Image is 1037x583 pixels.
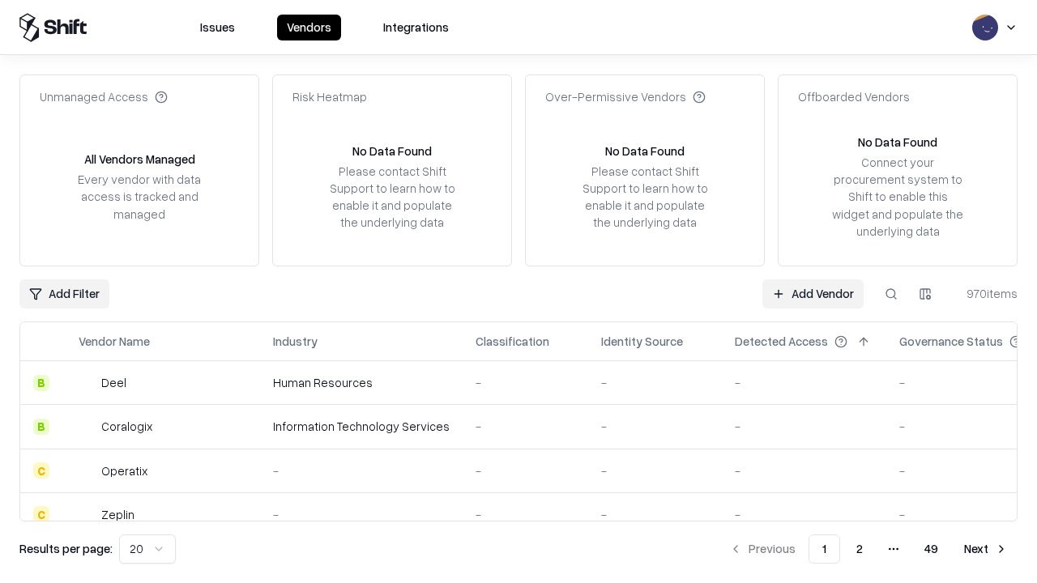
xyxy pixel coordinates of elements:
[273,462,450,479] div: -
[605,143,685,160] div: No Data Found
[33,375,49,391] div: B
[735,374,873,391] div: -
[101,462,147,479] div: Operatix
[953,285,1018,302] div: 970 items
[578,163,712,232] div: Please contact Shift Support to learn how to enable it and populate the underlying data
[79,419,95,435] img: Coralogix
[830,154,965,240] div: Connect your procurement system to Shift to enable this widget and populate the underlying data
[858,134,937,151] div: No Data Found
[476,418,575,435] div: -
[762,279,864,309] a: Add Vendor
[601,462,709,479] div: -
[33,462,49,479] div: C
[843,534,876,564] button: 2
[735,462,873,479] div: -
[101,506,134,523] div: Zeplin
[601,418,709,435] div: -
[352,143,432,160] div: No Data Found
[292,88,367,105] div: Risk Heatmap
[72,171,207,222] div: Every vendor with data access is tracked and managed
[273,333,318,350] div: Industry
[101,374,126,391] div: Deel
[798,88,910,105] div: Offboarded Vendors
[79,506,95,522] img: Zeplin
[476,333,549,350] div: Classification
[273,506,450,523] div: -
[40,88,168,105] div: Unmanaged Access
[277,15,341,40] button: Vendors
[79,462,95,479] img: Operatix
[545,88,706,105] div: Over-Permissive Vendors
[273,418,450,435] div: Information Technology Services
[373,15,459,40] button: Integrations
[476,462,575,479] div: -
[735,506,873,523] div: -
[601,333,683,350] div: Identity Source
[190,15,245,40] button: Issues
[601,506,709,523] div: -
[911,534,951,564] button: 49
[84,151,195,168] div: All Vendors Managed
[33,419,49,435] div: B
[19,540,113,557] p: Results per page:
[273,374,450,391] div: Human Resources
[476,506,575,523] div: -
[601,374,709,391] div: -
[899,333,1003,350] div: Governance Status
[101,418,152,435] div: Coralogix
[954,534,1018,564] button: Next
[79,333,150,350] div: Vendor Name
[19,279,109,309] button: Add Filter
[476,374,575,391] div: -
[735,418,873,435] div: -
[33,506,49,522] div: C
[79,375,95,391] img: Deel
[325,163,459,232] div: Please contact Shift Support to learn how to enable it and populate the underlying data
[719,534,1018,564] nav: pagination
[809,534,840,564] button: 1
[735,333,828,350] div: Detected Access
